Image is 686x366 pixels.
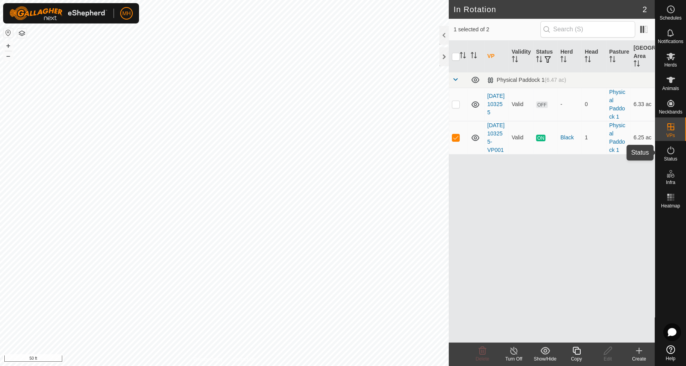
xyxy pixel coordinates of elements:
span: Neckbands [659,110,682,114]
a: Physical Paddock 1 [609,122,625,153]
button: – [4,51,13,61]
td: Valid [509,121,533,154]
a: Privacy Policy [193,356,223,363]
td: 0 [581,88,606,121]
img: Gallagher Logo [9,6,107,20]
p-sorticon: Activate to sort [634,61,640,68]
span: 2 [643,4,647,15]
span: Notifications [658,39,683,44]
div: Black [560,133,578,142]
p-sorticon: Activate to sort [560,57,567,63]
span: Status [664,157,677,161]
a: [DATE] 103255-VP001 [487,122,504,153]
button: Reset Map [4,28,13,38]
span: Heatmap [661,204,680,208]
div: Show/Hide [529,355,561,362]
div: Create [623,355,655,362]
input: Search (S) [540,21,635,38]
div: Physical Paddock 1 [487,77,566,83]
p-sorticon: Activate to sort [609,57,616,63]
span: OFF [536,101,548,108]
span: VPs [666,133,675,138]
span: MH [122,9,131,18]
span: 1 selected of 2 [453,25,540,34]
td: 6.33 ac [630,88,655,121]
span: Schedules [659,16,681,20]
h2: In Rotation [453,5,642,14]
th: Head [581,41,606,72]
th: Herd [557,41,581,72]
span: Animals [662,86,679,91]
th: [GEOGRAPHIC_DATA] Area [630,41,655,72]
a: [DATE] 103255 [487,93,504,115]
p-sorticon: Activate to sort [512,57,518,63]
p-sorticon: Activate to sort [460,53,466,59]
div: Copy [561,355,592,362]
p-sorticon: Activate to sort [536,57,542,63]
button: + [4,41,13,50]
td: Valid [509,88,533,121]
td: 6.25 ac [630,121,655,154]
th: VP [484,41,508,72]
div: - [560,100,578,108]
p-sorticon: Activate to sort [471,53,477,59]
div: Turn Off [498,355,529,362]
th: Status [533,41,557,72]
td: 1 [581,121,606,154]
button: Map Layers [17,29,27,38]
span: ON [536,135,545,141]
span: Infra [666,180,675,185]
p-sorticon: Activate to sort [585,57,591,63]
span: (6.47 ac) [545,77,566,83]
th: Validity [509,41,533,72]
a: Physical Paddock 1 [609,89,625,120]
span: Delete [476,356,489,362]
a: Help [655,342,686,364]
div: Edit [592,355,623,362]
a: Contact Us [232,356,255,363]
th: Pasture [606,41,630,72]
span: Help [666,356,675,361]
span: Herds [664,63,677,67]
